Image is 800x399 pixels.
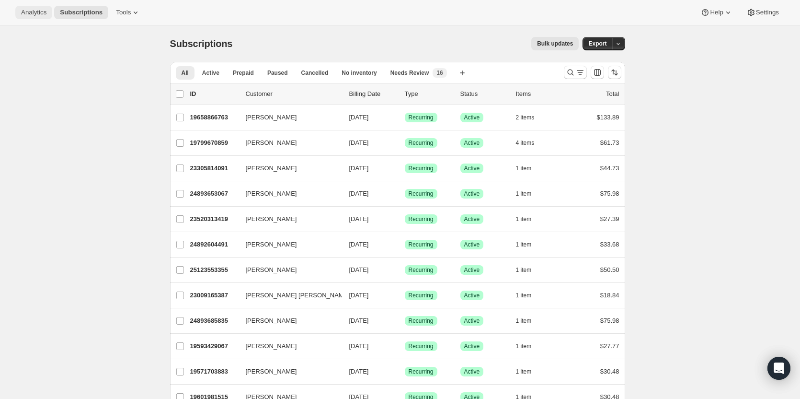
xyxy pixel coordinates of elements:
[600,317,619,324] span: $75.98
[516,317,532,325] span: 1 item
[190,316,238,326] p: 24893685835
[516,340,542,353] button: 1 item
[516,164,532,172] span: 1 item
[190,240,238,249] p: 24892604491
[190,340,619,353] div: 19593429067[PERSON_NAME][DATE]SuccessRecurringSuccessActive1 item$27.77
[190,367,238,376] p: 19571703883
[190,113,238,122] p: 19658866763
[600,292,619,299] span: $18.84
[516,292,532,299] span: 1 item
[267,69,288,77] span: Paused
[767,357,790,380] div: Open Intercom Messenger
[202,69,219,77] span: Active
[349,266,369,273] span: [DATE]
[240,262,336,278] button: [PERSON_NAME]
[190,341,238,351] p: 19593429067
[240,186,336,201] button: [PERSON_NAME]
[349,215,369,223] span: [DATE]
[349,241,369,248] span: [DATE]
[516,215,532,223] span: 1 item
[190,162,619,175] div: 23305814091[PERSON_NAME][DATE]SuccessRecurringSuccessActive1 item$44.73
[516,342,532,350] span: 1 item
[190,265,238,275] p: 25123553355
[464,190,480,198] span: Active
[246,240,297,249] span: [PERSON_NAME]
[436,69,443,77] span: 16
[583,37,612,50] button: Export
[54,6,108,19] button: Subscriptions
[246,265,297,275] span: [PERSON_NAME]
[516,289,542,302] button: 1 item
[600,215,619,223] span: $27.39
[246,89,342,99] p: Customer
[240,161,336,176] button: [PERSON_NAME]
[516,212,542,226] button: 1 item
[182,69,189,77] span: All
[246,138,297,148] span: [PERSON_NAME]
[190,111,619,124] div: 19658866763[PERSON_NAME][DATE]SuccessRecurringSuccessActive2 items$133.89
[15,6,52,19] button: Analytics
[516,139,535,147] span: 4 items
[349,89,397,99] p: Billing Date
[516,187,542,200] button: 1 item
[409,292,434,299] span: Recurring
[516,190,532,198] span: 1 item
[516,368,532,376] span: 1 item
[190,314,619,328] div: 24893685835[PERSON_NAME][DATE]SuccessRecurringSuccessActive1 item$75.98
[710,9,723,16] span: Help
[409,164,434,172] span: Recurring
[591,66,604,79] button: Customize table column order and visibility
[110,6,146,19] button: Tools
[695,6,738,19] button: Help
[246,291,350,300] span: [PERSON_NAME] [PERSON_NAME]
[190,189,238,199] p: 24893653067
[516,314,542,328] button: 1 item
[190,136,619,150] div: 19799670859[PERSON_NAME][DATE]SuccessRecurringSuccessActive4 items$61.73
[240,110,336,125] button: [PERSON_NAME]
[170,38,233,49] span: Subscriptions
[240,364,336,379] button: [PERSON_NAME]
[600,266,619,273] span: $50.50
[349,139,369,146] span: [DATE]
[349,164,369,172] span: [DATE]
[190,138,238,148] p: 19799670859
[246,164,297,173] span: [PERSON_NAME]
[600,368,619,375] span: $30.48
[190,289,619,302] div: 23009165387[PERSON_NAME] [PERSON_NAME][DATE]SuccessRecurringSuccessActive1 item$18.84
[246,316,297,326] span: [PERSON_NAME]
[409,190,434,198] span: Recurring
[60,9,103,16] span: Subscriptions
[516,238,542,251] button: 1 item
[246,113,297,122] span: [PERSON_NAME]
[240,237,336,252] button: [PERSON_NAME]
[464,164,480,172] span: Active
[349,114,369,121] span: [DATE]
[240,211,336,227] button: [PERSON_NAME]
[464,368,480,376] span: Active
[301,69,329,77] span: Cancelled
[190,212,619,226] div: 23520313419[PERSON_NAME][DATE]SuccessRecurringSuccessActive1 item$27.39
[516,241,532,248] span: 1 item
[349,190,369,197] span: [DATE]
[190,89,619,99] div: IDCustomerBilling DateTypeStatusItemsTotal
[116,9,131,16] span: Tools
[409,241,434,248] span: Recurring
[409,317,434,325] span: Recurring
[409,342,434,350] span: Recurring
[409,139,434,147] span: Recurring
[190,187,619,200] div: 24893653067[PERSON_NAME][DATE]SuccessRecurringSuccessActive1 item$75.98
[349,368,369,375] span: [DATE]
[190,263,619,277] div: 25123553355[PERSON_NAME][DATE]SuccessRecurringSuccessActive1 item$50.50
[516,266,532,274] span: 1 item
[464,292,480,299] span: Active
[190,238,619,251] div: 24892604491[PERSON_NAME][DATE]SuccessRecurringSuccessActive1 item$33.68
[240,339,336,354] button: [PERSON_NAME]
[233,69,254,77] span: Prepaid
[464,139,480,147] span: Active
[464,266,480,274] span: Active
[460,89,508,99] p: Status
[756,9,779,16] span: Settings
[409,266,434,274] span: Recurring
[531,37,579,50] button: Bulk updates
[349,292,369,299] span: [DATE]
